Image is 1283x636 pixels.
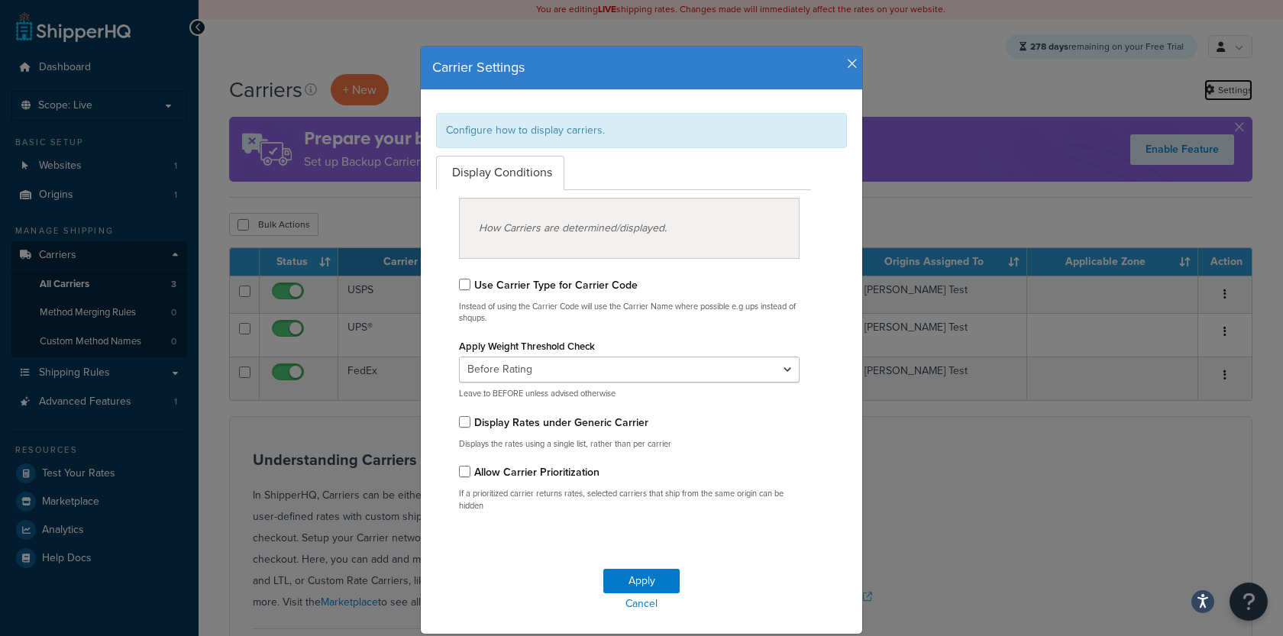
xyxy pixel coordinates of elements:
div: Configure how to display carriers. [436,113,847,148]
label: Apply Weight Threshold Check [459,341,595,352]
h4: Carrier Settings [432,58,851,78]
a: Cancel [421,593,862,615]
input: Display Rates under Generic Carrier [459,416,470,428]
label: Use Carrier Type for Carrier Code [474,277,638,293]
label: Display Rates under Generic Carrier [474,415,648,431]
p: Leave to BEFORE unless advised otherwise [459,388,800,399]
input: Use Carrier Type for Carrier Code [459,279,470,290]
button: Apply [603,569,680,593]
div: How Carriers are determined/displayed. [459,198,800,259]
p: Instead of using the Carrier Code will use the Carrier Name where possible e.g ups instead of shq... [459,301,800,324]
p: Displays the rates using a single list, rather than per carrier [459,438,800,450]
input: Allow Carrier Prioritization [459,466,470,477]
a: Display Conditions [436,156,564,190]
label: Allow Carrier Prioritization [474,464,599,480]
p: If a prioritized carrier returns rates, selected carriers that ship from the same origin can be h... [459,488,800,512]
